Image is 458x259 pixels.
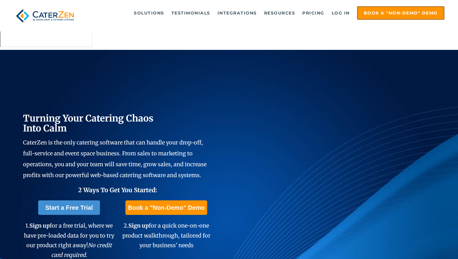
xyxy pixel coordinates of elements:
a: Testimonials [168,7,213,19]
a: Solutions [131,7,167,19]
a: Integrations [214,7,260,19]
span: Sign up [128,222,149,229]
a: Start a Free Trial [38,200,100,215]
span: 2. for a quick one-on-one product walkthrough, tailored for your business' needs [122,222,211,249]
span: Sign up [29,222,50,229]
img: caterzen [14,6,76,25]
a: Log in [329,7,353,19]
span: CaterZen is the only catering software that can handle your drop-off, full-service and event spac... [23,139,207,179]
div: Navigation Menu [87,6,444,20]
a: Pricing [299,7,327,19]
a: Book a "Non-Demo" Demo [357,6,444,20]
span: 1. for a free trial, where we have pre-loaded data for you to try our product right away! [24,222,114,258]
a: Book a "Non-Demo" Demo [125,200,207,215]
span: 2 Ways To Get You Started: [78,186,157,194]
a: Resources [261,7,298,19]
span: Turning Your Catering Chaos Into Calm [23,112,154,134]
